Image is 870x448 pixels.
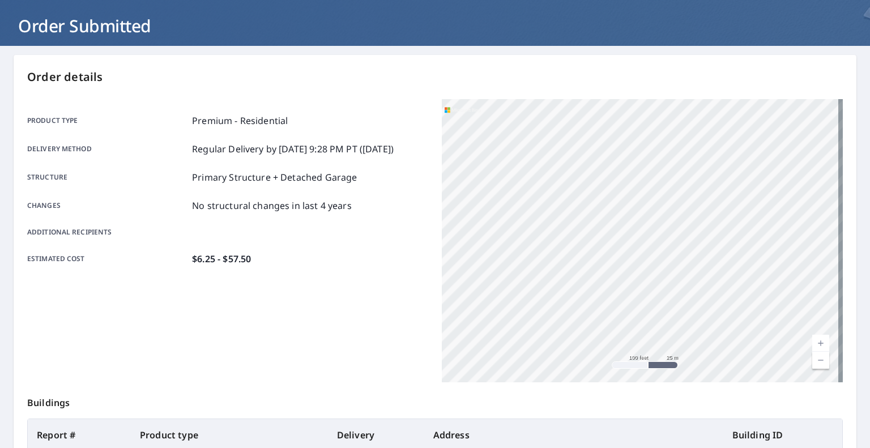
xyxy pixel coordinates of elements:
p: Product type [27,114,187,127]
h1: Order Submitted [14,14,856,37]
p: Buildings [27,382,843,419]
a: Current Level 18, Zoom In [812,335,829,352]
p: No structural changes in last 4 years [192,199,352,212]
p: Regular Delivery by [DATE] 9:28 PM PT ([DATE]) [192,142,394,156]
p: Order details [27,69,843,86]
p: Primary Structure + Detached Garage [192,170,357,184]
p: Premium - Residential [192,114,288,127]
p: $6.25 - $57.50 [192,252,251,266]
p: Structure [27,170,187,184]
p: Estimated cost [27,252,187,266]
p: Delivery method [27,142,187,156]
p: Changes [27,199,187,212]
p: Additional recipients [27,227,187,237]
a: Current Level 18, Zoom Out [812,352,829,369]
